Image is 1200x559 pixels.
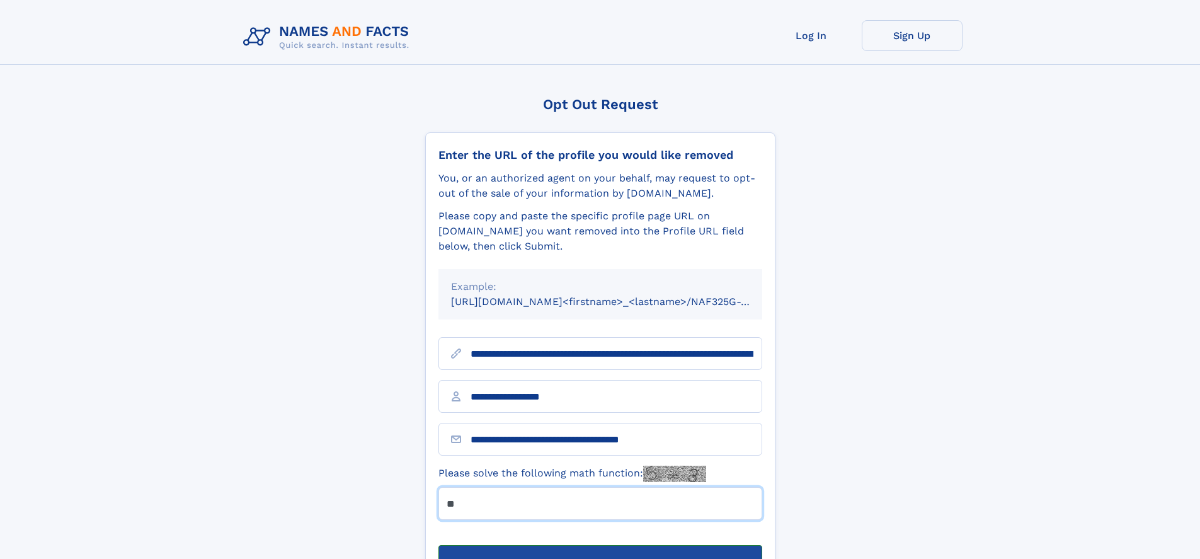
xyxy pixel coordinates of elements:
[438,466,706,482] label: Please solve the following math function:
[238,20,420,54] img: Logo Names and Facts
[862,20,963,51] a: Sign Up
[761,20,862,51] a: Log In
[425,96,775,112] div: Opt Out Request
[438,148,762,162] div: Enter the URL of the profile you would like removed
[438,171,762,201] div: You, or an authorized agent on your behalf, may request to opt-out of the sale of your informatio...
[451,296,786,308] small: [URL][DOMAIN_NAME]<firstname>_<lastname>/NAF325G-xxxxxxxx
[451,279,750,294] div: Example:
[438,209,762,254] div: Please copy and paste the specific profile page URL on [DOMAIN_NAME] you want removed into the Pr...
